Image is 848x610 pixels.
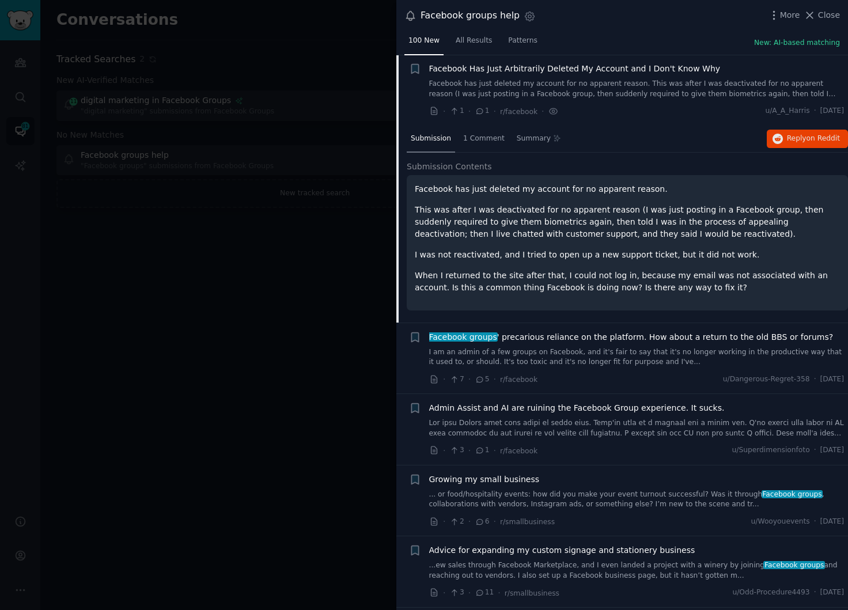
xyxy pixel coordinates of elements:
[468,587,471,599] span: ·
[763,561,825,569] span: Facebook groups
[498,587,500,599] span: ·
[820,517,844,527] span: [DATE]
[814,374,816,385] span: ·
[767,130,848,148] button: Replyon Reddit
[732,445,810,456] span: u/Superdimensionfoto
[768,9,800,21] button: More
[804,9,840,21] button: Close
[429,473,540,486] a: Growing my small business
[468,516,471,528] span: ·
[429,544,695,556] a: Advice for expanding my custom signage and stationery business
[732,588,809,598] span: u/Odd-Procedure4493
[449,445,464,456] span: 3
[468,105,471,118] span: ·
[443,373,445,385] span: ·
[411,134,451,144] span: Submission
[494,373,496,385] span: ·
[443,587,445,599] span: ·
[500,108,537,116] span: r/facebook
[415,183,840,195] p: Facebook has just deleted my account for no apparent reason.
[415,270,840,294] p: When I returned to the site after that, I could not log in, because my email was not associated w...
[475,588,494,598] span: 11
[500,376,537,384] span: r/facebook
[429,560,845,581] a: ...ew sales through Facebook Marketplace, and I even landed a project with a winery by joiningFac...
[443,445,445,457] span: ·
[780,9,800,21] span: More
[814,517,816,527] span: ·
[820,106,844,116] span: [DATE]
[475,517,489,527] span: 6
[820,588,844,598] span: [DATE]
[820,374,844,385] span: [DATE]
[542,105,544,118] span: ·
[407,161,492,173] span: Submission Contents
[452,32,496,55] a: All Results
[415,249,840,261] p: I was not reactivated, and I tried to open up a new support ticket, but it did not work.
[814,106,816,116] span: ·
[751,517,810,527] span: u/Wooyouevents
[475,445,489,456] span: 1
[429,402,725,414] a: Admin Assist and AI are ruining the Facebook Group experience. It sucks.
[429,347,845,367] a: I am an admin of a few groups on Facebook, and it's fair to say that it's no longer working in th...
[421,9,520,23] div: Facebook groups help
[468,445,471,457] span: ·
[517,134,551,144] span: Summary
[443,516,445,528] span: ·
[449,517,464,527] span: 2
[723,374,810,385] span: u/Dangerous-Regret-358
[415,204,840,240] p: This was after I was deactivated for no apparent reason (I was just posting in a Facebook group, ...
[468,373,471,385] span: ·
[500,518,555,526] span: r/smallbusiness
[814,445,816,456] span: ·
[787,134,840,144] span: Reply
[456,36,492,46] span: All Results
[429,418,845,438] a: Lor ipsu Dolors amet cons adipi el seddo eius. Temp'in utla et d magnaal eni a minim ven. Q'no ex...
[807,134,840,142] span: on Reddit
[408,36,440,46] span: 100 New
[818,9,840,21] span: Close
[475,374,489,385] span: 5
[428,332,498,342] span: Facebook groups
[504,32,541,55] a: Patterns
[505,589,559,597] span: r/smallbusiness
[508,36,537,46] span: Patterns
[449,106,464,116] span: 1
[429,79,845,99] a: Facebook has just deleted my account for no apparent reason. This was after I was deactivated for...
[429,331,834,343] a: Facebook groups' precarious reliance on the platform. How about a return to the old BBS or forums?
[494,516,496,528] span: ·
[475,106,489,116] span: 1
[494,105,496,118] span: ·
[754,38,840,48] button: New: AI-based matching
[820,445,844,456] span: [DATE]
[449,588,464,598] span: 3
[443,105,445,118] span: ·
[449,374,464,385] span: 7
[404,32,444,55] a: 100 New
[814,588,816,598] span: ·
[429,331,834,343] span: ' precarious reliance on the platform. How about a return to the old BBS or forums?
[500,447,537,455] span: r/facebook
[494,445,496,457] span: ·
[463,134,505,144] span: 1 Comment
[429,63,721,75] a: Facebook Has Just Arbitrarily Deleted My Account and I Don't Know Why
[762,490,823,498] span: Facebook groups
[765,106,809,116] span: u/A_A_Harris
[429,490,845,510] a: ... or food/hospitality events: how did you make your event turnout successful? Was it throughFac...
